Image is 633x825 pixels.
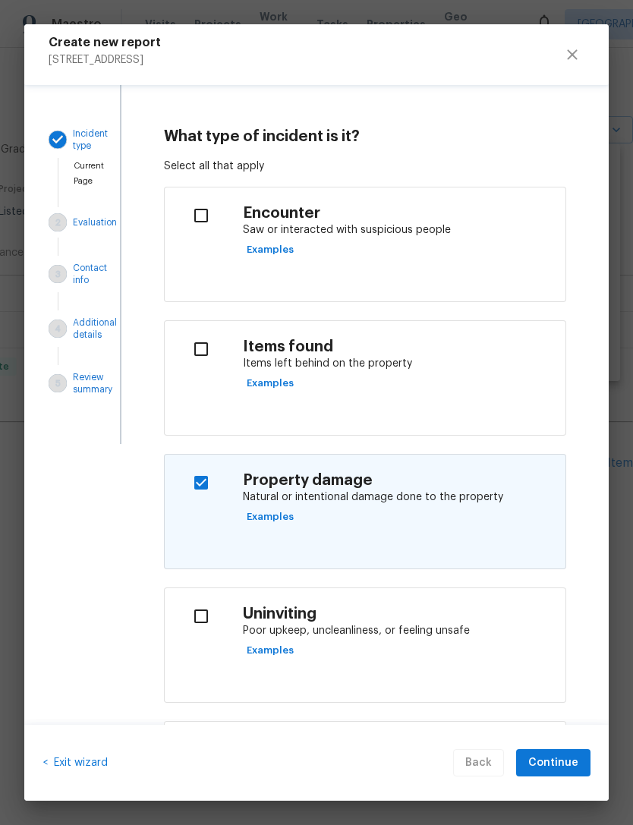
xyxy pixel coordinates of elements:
h4: Property damage [243,471,553,490]
p: Contact info [73,262,107,286]
text: 5 [55,379,61,388]
text: 4 [55,325,61,333]
span: Examples [247,642,294,660]
div: < [43,749,108,777]
span: Examples [247,509,294,526]
button: Examples [243,372,298,395]
p: Review summary [73,371,112,395]
button: Incident type [43,121,83,158]
span: Examples [247,241,294,259]
p: Saw or interacted with suspicious people [243,222,553,238]
p: Items left behind on the property [243,356,553,372]
button: Review summary [43,365,83,401]
h4: Uninviting [243,605,553,624]
button: close [554,36,590,73]
button: Examples [243,639,298,663]
p: Incident type [73,128,108,152]
p: Natural or intentional damage done to the property [243,490,553,505]
text: 2 [55,219,61,227]
p: Evaluation [73,216,117,228]
button: Continue [516,749,590,777]
button: Examples [243,238,298,262]
h4: Encounter [243,204,553,223]
p: [STREET_ADDRESS] [49,49,161,65]
button: Contact info [43,256,83,292]
button: Examples [243,505,298,529]
button: Additional details [43,310,83,347]
span: Examples [247,375,294,392]
span: Continue [528,754,578,773]
p: Select all that apply [164,159,566,175]
h4: Items found [243,338,553,357]
p: Poor upkeep, uncleanliness, or feeling unsafe [243,623,553,639]
h5: Create new report [49,36,161,49]
span: Exit wizard [48,757,108,768]
button: Evaluation [43,207,83,238]
text: 3 [55,270,61,279]
span: Current Page [74,162,104,185]
h4: What type of incident is it? [164,128,566,146]
p: Additional details [73,316,117,341]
